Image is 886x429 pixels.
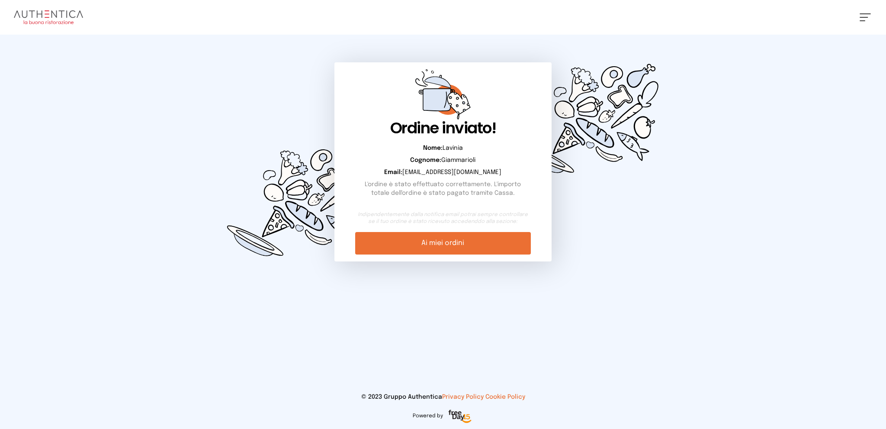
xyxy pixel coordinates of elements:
h1: Ordine inviato! [355,119,530,137]
p: © 2023 Gruppo Authentica [14,393,872,401]
img: d0449c3114cc73e99fc76ced0c51d0cd.svg [505,35,671,203]
p: Giammarioli [355,156,530,165]
a: Privacy Policy [442,394,484,400]
img: d0449c3114cc73e99fc76ced0c51d0cd.svg [215,118,381,286]
b: Email: [384,169,402,175]
small: Indipendentemente dalla notifica email potrai sempre controllare se il tuo ordine è stato ricevut... [355,211,530,225]
b: Nome: [423,145,443,151]
a: Ai miei ordini [355,232,530,255]
span: Powered by [413,413,443,419]
p: L'ordine è stato effettuato correttamente. L'importo totale dell'ordine è stato pagato tramite Ca... [355,180,530,197]
p: Lavinia [355,144,530,152]
p: [EMAIL_ADDRESS][DOMAIN_NAME] [355,168,530,177]
img: logo-freeday.3e08031.png [446,408,474,426]
a: Cookie Policy [485,394,525,400]
b: Cognome: [410,157,441,163]
img: logo.8f33a47.png [14,10,83,24]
